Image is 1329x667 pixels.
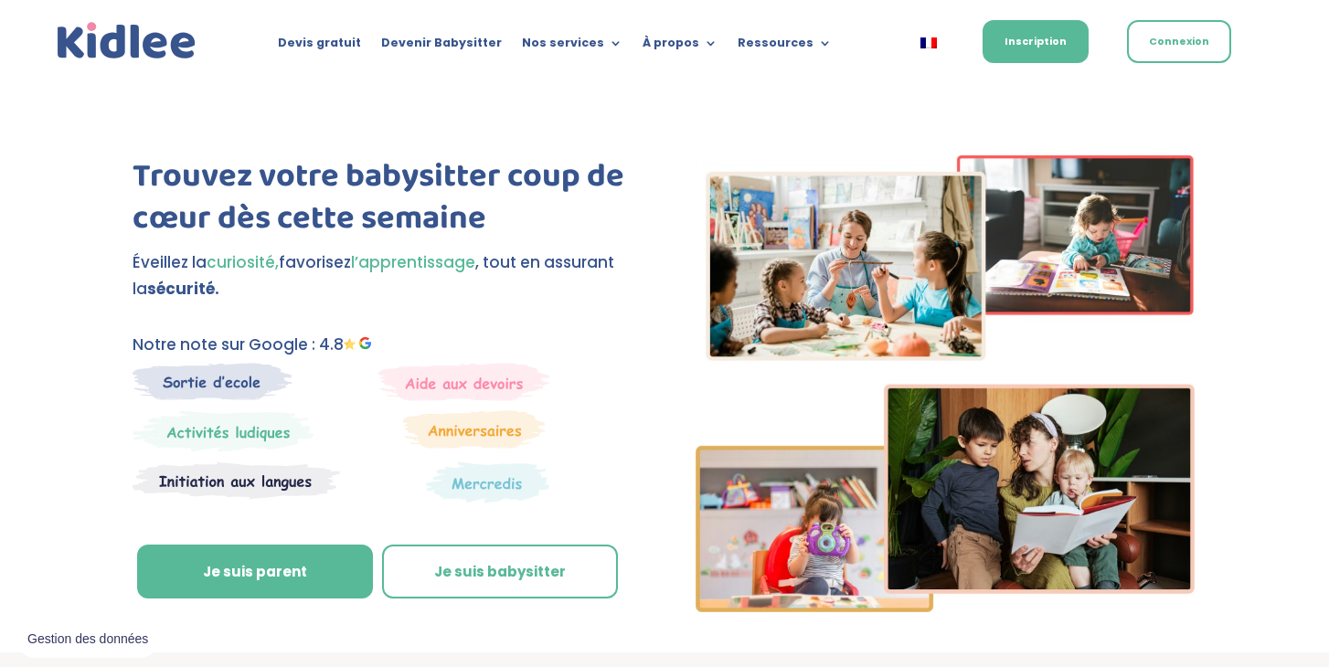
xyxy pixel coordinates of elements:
[53,18,200,64] a: Kidlee Logo
[1127,20,1231,63] a: Connexion
[381,37,502,57] a: Devenir Babysitter
[351,251,475,273] span: l’apprentissage
[983,20,1089,63] a: Inscription
[137,545,373,599] a: Je suis parent
[133,249,635,302] p: Éveillez la favorisez , tout en assurant la
[27,631,148,648] span: Gestion des données
[643,37,718,57] a: À propos
[920,37,937,48] img: Français
[16,620,159,659] button: Gestion des données
[147,278,219,300] strong: sécurité.
[378,363,550,401] img: weekends
[133,332,635,358] p: Notre note sur Google : 4.8
[426,461,549,503] img: Thematique
[207,251,279,273] span: curiosité,
[133,363,292,400] img: Sortie decole
[53,18,200,64] img: logo_kidlee_bleu
[522,37,622,57] a: Nos services
[278,37,361,57] a: Devis gratuit
[133,461,340,500] img: Atelier thematique
[738,37,832,57] a: Ressources
[133,155,635,250] h1: Trouvez votre babysitter coup de cœur dès cette semaine
[696,596,1195,618] picture: Imgs-2
[133,410,314,452] img: Mercredi
[403,410,546,449] img: Anniversaire
[382,545,618,599] a: Je suis babysitter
